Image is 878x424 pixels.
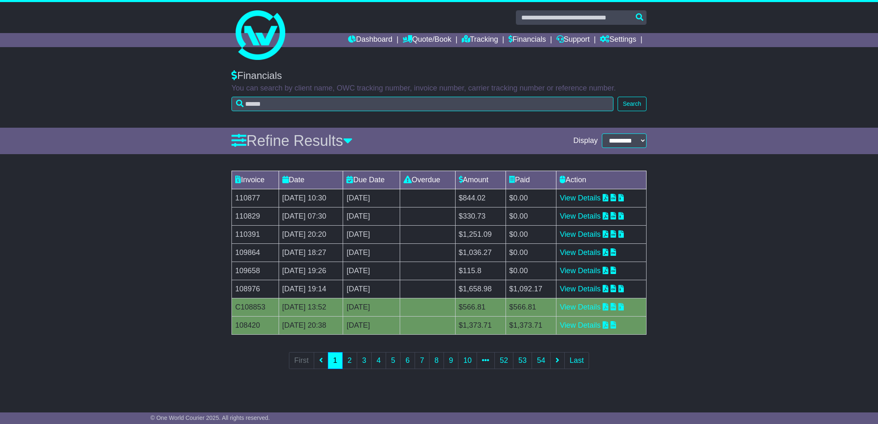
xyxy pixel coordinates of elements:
[279,316,343,334] td: [DATE] 20:38
[343,189,400,207] td: [DATE]
[506,225,556,243] td: $0.00
[343,262,400,280] td: [DATE]
[556,171,647,189] td: Action
[403,33,451,47] a: Quote/Book
[279,225,343,243] td: [DATE] 20:20
[508,33,546,47] a: Financials
[279,280,343,298] td: [DATE] 19:14
[429,352,444,369] a: 8
[513,352,532,369] a: 53
[150,414,270,421] span: © One World Courier 2025. All rights reserved.
[232,262,279,280] td: 109658
[371,352,386,369] a: 4
[343,171,400,189] td: Due Date
[462,33,498,47] a: Tracking
[279,262,343,280] td: [DATE] 19:26
[279,207,343,225] td: [DATE] 07:30
[348,33,392,47] a: Dashboard
[506,298,556,316] td: $566.81
[386,352,401,369] a: 5
[506,262,556,280] td: $0.00
[444,352,458,369] a: 9
[506,243,556,262] td: $0.00
[455,262,506,280] td: $115.8
[455,280,506,298] td: $1,658.98
[556,33,590,47] a: Support
[232,225,279,243] td: 110391
[328,352,343,369] a: 1
[560,230,601,238] a: View Details
[232,189,279,207] td: 110877
[279,298,343,316] td: [DATE] 13:52
[560,321,601,329] a: View Details
[343,298,400,316] td: [DATE]
[343,243,400,262] td: [DATE]
[560,248,601,257] a: View Details
[232,280,279,298] td: 108976
[232,298,279,316] td: C108853
[231,84,647,93] p: You can search by client name, OWC tracking number, invoice number, carrier tracking number or re...
[458,352,477,369] a: 10
[232,316,279,334] td: 108420
[455,207,506,225] td: $330.73
[343,316,400,334] td: [DATE]
[231,70,647,82] div: Financials
[506,207,556,225] td: $0.00
[343,280,400,298] td: [DATE]
[279,171,343,189] td: Date
[506,316,556,334] td: $1,373.71
[357,352,372,369] a: 3
[532,352,551,369] a: 54
[343,225,400,243] td: [DATE]
[560,303,601,311] a: View Details
[560,212,601,220] a: View Details
[231,132,353,149] a: Refine Results
[618,97,647,111] button: Search
[455,316,506,334] td: $1,373.71
[279,243,343,262] td: [DATE] 18:27
[232,207,279,225] td: 110829
[455,298,506,316] td: $566.81
[232,243,279,262] td: 109864
[506,171,556,189] td: Paid
[455,243,506,262] td: $1,036.27
[506,189,556,207] td: $0.00
[564,352,589,369] a: Last
[400,352,415,369] a: 6
[455,189,506,207] td: $844.02
[506,280,556,298] td: $1,092.17
[600,33,636,47] a: Settings
[455,225,506,243] td: $1,251.09
[342,352,357,369] a: 2
[400,171,455,189] td: Overdue
[343,207,400,225] td: [DATE]
[560,194,601,202] a: View Details
[279,189,343,207] td: [DATE] 10:30
[232,171,279,189] td: Invoice
[494,352,513,369] a: 52
[455,171,506,189] td: Amount
[560,285,601,293] a: View Details
[415,352,429,369] a: 7
[573,136,598,145] span: Display
[560,267,601,275] a: View Details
